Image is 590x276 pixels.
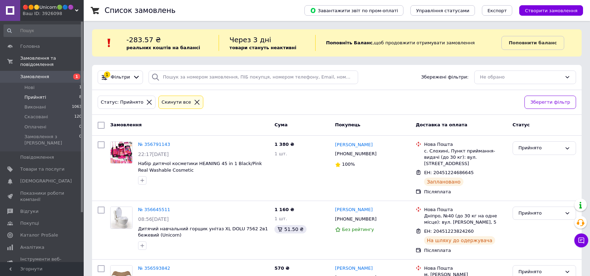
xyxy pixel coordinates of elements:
span: Показники роботи компанії [20,190,65,203]
a: Фото товару [110,141,133,164]
div: 51.50 ₴ [274,225,306,233]
span: 100% [342,162,355,167]
a: [PERSON_NAME] [335,207,373,213]
a: № 356593842 [138,266,170,271]
div: Прийнято [519,210,562,217]
span: Замовлення [110,122,142,127]
span: Покупці [20,220,39,226]
span: Доставка та оплата [416,122,467,127]
span: 1 380 ₴ [274,142,294,147]
div: Нова Пошта [424,141,507,148]
b: Поповнити баланс [509,40,557,45]
div: Заплановано [424,178,463,186]
span: 1 шт. [274,151,287,156]
div: Cкинути все [160,99,192,106]
span: Створити замовлення [525,8,577,13]
span: Прийняті [24,94,46,100]
span: 0 [79,124,82,130]
div: , щоб продовжити отримувати замовлення [315,35,501,51]
span: 22:17[DATE] [138,151,169,157]
button: Експорт [482,5,513,16]
span: 🔴🟠🟡Unicorn🟢🔵🟣 [23,4,75,10]
button: Зберегти фільтр [524,96,576,109]
a: Поповнити баланс [501,36,564,50]
button: Управління статусами [410,5,475,16]
span: -283.57 ₴ [127,36,161,44]
span: 570 ₴ [274,266,289,271]
span: Збережені фільтри: [421,74,469,81]
div: Післяплата [424,189,507,195]
span: Каталог ProSale [20,232,58,238]
span: Статус [513,122,530,127]
span: Головна [20,43,40,50]
span: Без рейтингу [342,227,374,232]
div: с. Слохині, Пункт приймання-видачі (до 30 кг): вул. [STREET_ADDRESS] [424,148,507,167]
div: Прийнято [519,144,562,152]
div: [PHONE_NUMBER] [334,215,378,224]
span: Cума [274,122,287,127]
a: Дитячий навчальний горщик унітаз XL DOLU 7562 2в1 бежевий (Unicorn) [138,226,268,238]
img: Фото товару [111,207,132,229]
div: На шляху до одержувача [424,236,495,245]
span: Фільтри [111,74,130,81]
a: № 356791143 [138,142,170,147]
span: 1 160 ₴ [274,207,294,212]
div: Статус: Прийнято [99,99,145,106]
span: Замовлення та повідомлення [20,55,84,68]
span: Оплачені [24,124,46,130]
span: Зберегти фільтр [530,99,570,106]
span: Експорт [487,8,507,13]
a: [PERSON_NAME] [335,265,373,272]
span: ЕН: 20451224686645 [424,170,474,175]
span: Товари та послуги [20,166,65,172]
span: Нові [24,84,35,91]
span: Відгуки [20,208,38,215]
div: Ваш ID: 3926098 [23,10,84,17]
div: Нова Пошта [424,207,507,213]
div: Нова Пошта [424,265,507,271]
div: Дніпро, №40 (до 30 кг на одне місце): вул. [PERSON_NAME], 5 [424,213,507,225]
div: [PHONE_NUMBER] [334,149,378,158]
span: Скасовані [24,114,48,120]
div: Прийнято [519,268,562,276]
span: 1 [73,74,80,80]
img: Фото товару [111,142,132,163]
span: Через 3 дні [229,36,271,44]
b: товари стануть неактивні [229,45,296,50]
span: Управління статусами [416,8,469,13]
span: Виконані [24,104,46,110]
span: [DEMOGRAPHIC_DATA] [20,178,72,184]
a: Створити замовлення [512,8,583,13]
a: Набір дитячої косметики HEANING 45 in 1 Black/Pink Real Washable Cosmetic [138,161,262,173]
input: Пошук [3,24,82,37]
div: 1 [104,72,110,78]
span: 8 [79,94,82,100]
img: :exclamation: [104,38,114,48]
a: Фото товару [110,207,133,229]
button: Чат з покупцем [574,233,588,247]
span: 1 [79,84,82,91]
span: Повідомлення [20,154,54,161]
span: Завантажити звіт по пром-оплаті [310,7,398,14]
a: № 356645511 [138,207,170,212]
div: Післяплата [424,247,507,254]
span: ЕН: 20451223824260 [424,229,474,234]
span: Аналітика [20,244,44,251]
span: 120 [74,114,82,120]
span: 1 шт. [274,216,287,221]
span: 0 [79,134,82,146]
span: Замовлення [20,74,49,80]
input: Пошук за номером замовлення, ПІБ покупця, номером телефону, Email, номером накладної [149,70,358,84]
button: Завантажити звіт по пром-оплаті [304,5,403,16]
span: 1063 [72,104,82,110]
b: Поповніть Баланс [326,40,372,45]
h1: Список замовлень [105,6,175,15]
a: [PERSON_NAME] [335,142,373,148]
span: 08:56[DATE] [138,216,169,222]
span: Інструменти веб-майстра та SEO [20,256,65,269]
span: Покупець [335,122,361,127]
button: Створити замовлення [519,5,583,16]
span: Замовлення з [PERSON_NAME] [24,134,79,146]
